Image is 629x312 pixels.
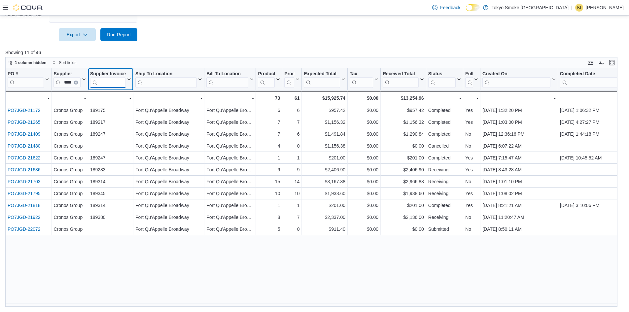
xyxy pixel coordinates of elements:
[465,154,478,162] div: Yes
[560,71,628,77] div: Completed Date
[8,71,44,77] div: PO #
[258,225,280,233] div: 5
[206,71,248,77] div: Bill To Location
[53,71,81,77] div: Supplier
[59,28,96,41] button: Export
[53,71,81,88] div: Supplier
[482,130,556,138] div: [DATE] 12:36:16 PM
[53,201,86,209] div: Cronos Group
[304,201,345,209] div: $201.00
[575,4,583,12] div: Kristina Ivsic
[8,203,41,208] a: PO7JGD-21818
[428,213,461,221] div: Receiving
[304,118,345,126] div: $1,156.32
[135,71,197,88] div: Ship To Location
[428,201,461,209] div: Completed
[206,130,254,138] div: Fort Qu'Appelle Broadway
[258,154,280,162] div: 1
[304,106,345,114] div: $957.42
[135,130,202,138] div: Fort Qu'Appelle Broadway
[482,166,556,174] div: [DATE] 8:43:28 AM
[90,71,126,88] div: Supplier Invoice Number
[482,71,556,88] button: Created On
[8,155,41,160] a: PO7JGD-21622
[383,190,424,197] div: $1,938.60
[206,178,254,186] div: Fort Qu'Appelle Broadway
[465,71,473,77] div: Fully Received
[383,118,424,126] div: $1,156.32
[90,154,131,162] div: 189247
[482,201,556,209] div: [DATE] 8:21:21 AM
[90,118,131,126] div: 189217
[304,71,345,88] button: Expected Total
[608,59,616,67] button: Enter fullscreen
[304,225,345,233] div: $911.40
[383,142,424,150] div: $0.00
[350,213,378,221] div: $0.00
[304,213,345,221] div: $2,337.00
[383,71,419,77] div: Received Total
[465,166,478,174] div: Yes
[8,143,41,149] a: PO7JGD-21480
[587,59,595,67] button: Keyboard shortcuts
[482,154,556,162] div: [DATE] 7:15:47 AM
[383,201,424,209] div: $201.00
[8,226,41,232] a: PO7JGD-22072
[135,142,202,150] div: Fort Qu'Appelle Broadway
[465,130,478,138] div: No
[284,154,299,162] div: 1
[428,190,461,197] div: Receiving
[15,60,46,65] span: 1 column hidden
[206,118,254,126] div: Fort Qu'Appelle Broadway
[90,166,131,174] div: 189283
[350,178,378,186] div: $0.00
[383,106,424,114] div: $957.42
[135,94,202,102] div: -
[350,71,373,88] div: Tax
[465,142,478,150] div: No
[304,71,340,88] div: Expected Total
[428,118,461,126] div: Completed
[50,59,79,67] button: Sort fields
[304,166,345,174] div: $2,406.90
[258,142,280,150] div: 4
[284,118,299,126] div: 7
[53,118,86,126] div: Cronos Group
[482,94,556,102] div: -
[383,178,424,186] div: $2,966.88
[100,28,137,41] button: Run Report
[90,94,131,102] div: -
[383,225,424,233] div: $0.00
[258,71,280,88] button: Products Ordered
[206,154,254,162] div: Fort Qu'Appelle Broadway
[258,166,280,174] div: 9
[206,71,254,88] button: Bill To Location
[53,106,86,114] div: Cronos Group
[350,71,373,77] div: Tax
[350,225,378,233] div: $0.00
[53,178,86,186] div: Cronos Group
[7,94,49,102] div: -
[90,71,126,77] div: Supplier Invoice Number
[350,166,378,174] div: $0.00
[482,142,556,150] div: [DATE] 6:07:22 AM
[465,178,478,186] div: No
[135,225,202,233] div: Fort Qu'Appelle Broadway
[383,71,424,88] button: Received Total
[6,59,49,67] button: 1 column hidden
[482,190,556,197] div: [DATE] 1:08:02 PM
[465,213,478,221] div: No
[74,81,78,85] button: Clear input
[428,71,456,88] div: Status
[465,94,478,102] div: -
[135,178,202,186] div: Fort Qu'Appelle Broadway
[53,130,86,138] div: Cronos Group
[284,71,299,88] button: Products Received
[90,190,131,197] div: 189345
[284,71,294,88] div: Products Received
[5,49,624,56] p: Showing 11 of 46
[428,71,461,88] button: Status
[135,201,202,209] div: Fort Qu'Appelle Broadway
[53,94,86,102] div: -
[383,71,419,88] div: Received Total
